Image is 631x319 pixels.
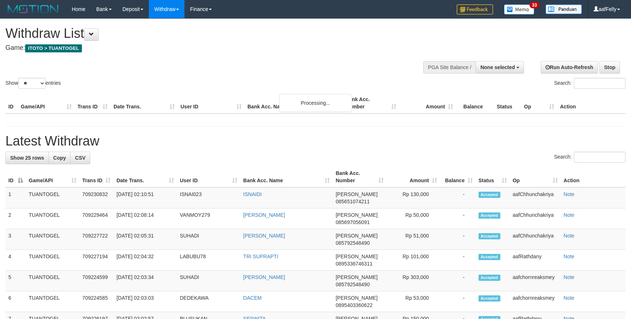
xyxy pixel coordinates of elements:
span: Accepted [479,233,500,239]
td: TUANTOGEL [26,187,79,208]
a: Copy [48,152,71,164]
span: Show 25 rows [10,155,44,161]
td: TUANTOGEL [26,250,79,271]
span: 33 [529,2,539,8]
select: Showentries [18,78,45,89]
td: 709224599 [79,271,114,291]
th: Op: activate to sort column ascending [510,167,561,187]
th: Amount [399,93,456,113]
th: Date Trans.: activate to sort column ascending [114,167,177,187]
td: [DATE] 02:10:51 [114,187,177,208]
button: None selected [476,61,524,73]
td: SUHADI [177,271,240,291]
th: Balance [456,93,494,113]
div: Processing... [279,94,352,112]
a: Note [564,295,575,301]
th: Status [494,93,521,113]
td: 2 [5,208,26,229]
span: Copy 085697056091 to clipboard [336,219,369,225]
span: [PERSON_NAME] [336,212,377,218]
td: TUANTOGEL [26,271,79,291]
span: Accepted [479,254,500,260]
a: [PERSON_NAME] [243,233,285,239]
span: Copy 0895403360622 to clipboard [336,302,372,308]
h1: Latest Withdraw [5,134,626,148]
a: [PERSON_NAME] [243,212,285,218]
a: Stop [599,61,620,73]
span: None selected [480,64,515,70]
a: CSV [70,152,90,164]
th: User ID: activate to sort column ascending [177,167,240,187]
label: Search: [554,152,626,163]
h4: Game: [5,44,413,52]
td: - [440,229,476,250]
th: Bank Acc. Number [342,93,399,113]
a: Show 25 rows [5,152,49,164]
input: Search: [574,78,626,89]
td: TUANTOGEL [26,208,79,229]
td: - [440,187,476,208]
img: MOTION_logo.png [5,4,61,15]
td: [DATE] 02:04:32 [114,250,177,271]
td: Rp 101,000 [386,250,440,271]
td: aafchornreaksmey [510,271,561,291]
td: - [440,208,476,229]
th: Trans ID: activate to sort column ascending [79,167,114,187]
label: Search: [554,78,626,89]
th: Action [557,93,626,113]
a: Run Auto-Refresh [541,61,598,73]
span: Accepted [479,212,500,219]
a: Note [564,191,575,197]
td: DEDEKAWA [177,291,240,312]
a: [PERSON_NAME] [243,274,285,280]
a: DACEM [243,295,262,301]
span: Accepted [479,295,500,302]
td: 3 [5,229,26,250]
span: [PERSON_NAME] [336,191,377,197]
th: ID [5,93,18,113]
td: 709229464 [79,208,114,229]
td: 1 [5,187,26,208]
td: [DATE] 02:05:31 [114,229,177,250]
img: panduan.png [545,4,582,14]
td: aafChhunchakriya [510,208,561,229]
td: Rp 50,000 [386,208,440,229]
td: [DATE] 02:08:14 [114,208,177,229]
td: 4 [5,250,26,271]
span: Copy 085792548490 to clipboard [336,282,369,287]
td: ISNAI023 [177,187,240,208]
span: [PERSON_NAME] [336,274,377,280]
th: ID: activate to sort column descending [5,167,26,187]
th: Action [561,167,626,187]
th: Op [521,93,557,113]
span: Accepted [479,275,500,281]
span: ITOTO > TUANTOGEL [25,44,82,52]
th: Bank Acc. Number: activate to sort column ascending [333,167,386,187]
td: - [440,291,476,312]
span: [PERSON_NAME] [336,254,377,259]
label: Show entries [5,78,61,89]
td: Rp 303,000 [386,271,440,291]
th: Game/API: activate to sort column ascending [26,167,79,187]
th: Game/API [18,93,75,113]
span: Copy [53,155,66,161]
span: Copy 0895336746311 to clipboard [336,261,372,267]
a: TRI SUPRAPTI [243,254,278,259]
td: - [440,250,476,271]
td: 709227194 [79,250,114,271]
img: Feedback.jpg [457,4,493,15]
a: Note [564,254,575,259]
td: Rp 53,000 [386,291,440,312]
span: [PERSON_NAME] [336,295,377,301]
span: Copy 085792548490 to clipboard [336,240,369,246]
input: Search: [574,152,626,163]
h1: Withdraw List [5,26,413,41]
td: [DATE] 02:03:03 [114,291,177,312]
span: Copy 085651074211 to clipboard [336,199,369,204]
th: Balance: activate to sort column ascending [440,167,476,187]
a: Note [564,233,575,239]
td: aafRathdany [510,250,561,271]
img: Button%20Memo.svg [504,4,535,15]
td: 6 [5,291,26,312]
th: Bank Acc. Name [245,93,342,113]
